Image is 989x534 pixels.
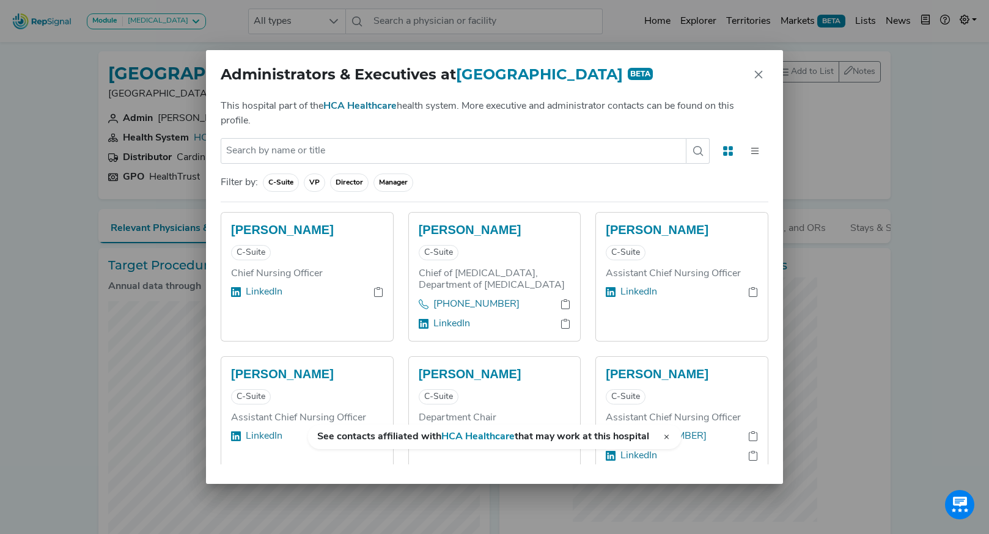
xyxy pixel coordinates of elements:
[606,412,758,424] h6: Assistant Chief Nursing Officer
[221,138,686,164] input: Search by name or title
[419,222,571,237] h5: [PERSON_NAME]
[606,367,758,381] h5: [PERSON_NAME]
[606,389,645,404] span: C-Suite
[246,285,282,299] a: LinkedIn
[433,297,520,312] a: [PHONE_NUMBER]
[231,389,271,404] span: C-Suite
[231,412,383,424] h6: Assistant Chief Nursing Officer
[323,101,397,111] a: HCA Healthcare
[419,268,571,291] h6: Chief of [MEDICAL_DATA], Department of [MEDICAL_DATA]
[231,222,383,237] h5: [PERSON_NAME]
[606,268,758,280] h6: Assistant Chief Nursing Officer
[263,174,299,192] span: C-Suite
[221,99,763,128] p: This hospital part of the health system. More executive and administrator contacts can be found o...
[317,430,649,444] span: See contacts affiliated with that may work at this hospital
[433,316,470,331] a: LinkedIn
[221,175,258,190] label: Filter by:
[620,285,657,299] a: LinkedIn
[246,429,282,444] a: LinkedIn
[419,367,571,381] h5: [PERSON_NAME]
[456,65,623,83] span: [GEOGRAPHIC_DATA]
[373,174,413,192] span: Manager
[628,68,653,80] span: BETA
[304,174,325,192] span: VP
[749,65,768,84] button: Close
[606,245,645,260] span: C-Suite
[221,66,653,84] h2: Administrators & Executives at
[231,268,383,280] h6: Chief Nursing Officer
[419,245,458,260] span: C-Suite
[231,245,271,260] span: C-Suite
[307,425,681,449] button: See contacts affiliated withHCA Healthcarethat may work at this hospital
[441,432,515,442] span: HCA Healthcare
[231,367,383,381] h5: [PERSON_NAME]
[620,448,657,463] a: LinkedIn
[419,412,571,424] h6: Department Chair
[419,389,458,404] span: C-Suite
[330,174,369,192] span: Director
[606,222,758,237] h5: [PERSON_NAME]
